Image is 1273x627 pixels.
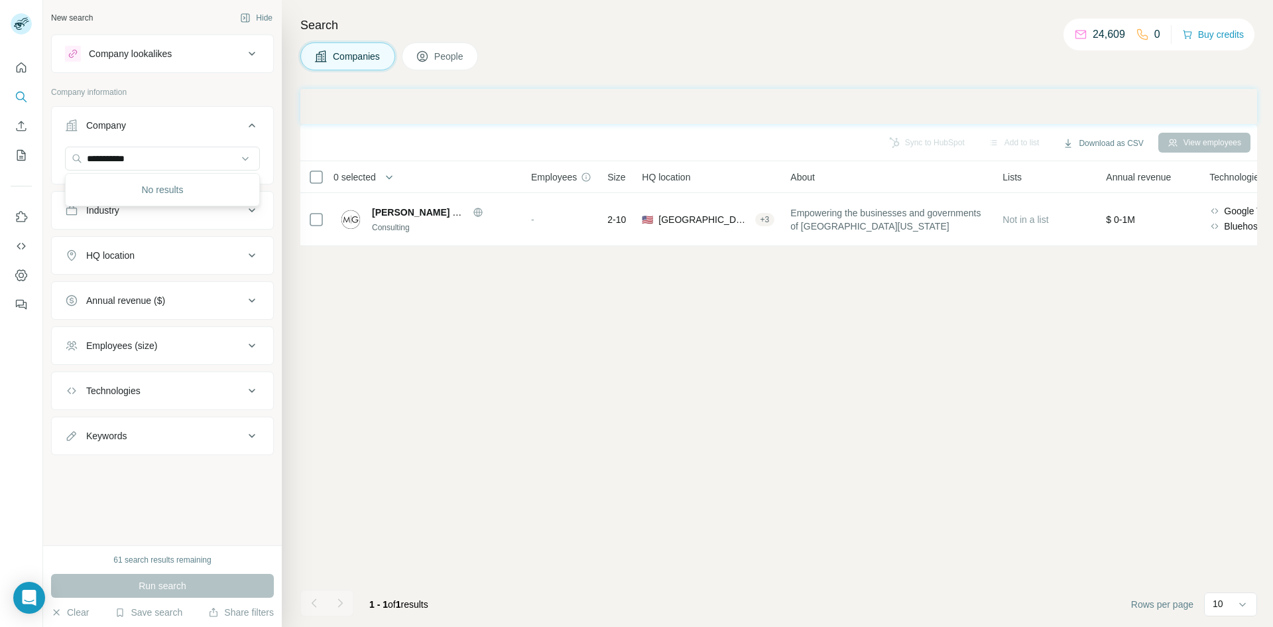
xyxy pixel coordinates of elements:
[11,293,32,316] button: Feedback
[11,234,32,258] button: Use Surfe API
[790,206,987,233] span: Empowering the businesses and governments of [GEOGRAPHIC_DATA][US_STATE]
[388,599,396,610] span: of
[113,554,211,566] div: 61 search results remaining
[11,143,32,167] button: My lists
[531,214,534,225] span: -
[208,606,274,619] button: Share filters
[86,339,157,352] div: Employees (size)
[642,171,690,184] span: HQ location
[531,171,577,184] span: Employees
[89,47,172,60] div: Company lookalikes
[755,214,775,226] div: + 3
[340,209,361,230] img: Logo of Mason and Gardner CPAs LLC
[607,213,626,226] span: 2-10
[642,213,653,226] span: 🇺🇸
[1224,220,1262,233] span: Bluehost,
[231,8,282,28] button: Hide
[51,86,274,98] p: Company information
[1054,133,1152,153] button: Download as CSV
[372,207,597,218] span: [PERSON_NAME] and [PERSON_NAME] CPAs LLC
[1213,597,1223,610] p: 10
[607,171,625,184] span: Size
[52,194,273,226] button: Industry
[1106,171,1171,184] span: Annual revenue
[1002,214,1048,225] span: Not in a list
[11,85,32,109] button: Search
[1154,27,1160,42] p: 0
[52,420,273,452] button: Keywords
[52,240,273,271] button: HQ location
[396,599,401,610] span: 1
[11,205,32,229] button: Use Surfe on LinkedIn
[52,38,273,70] button: Company lookalikes
[1106,214,1135,225] span: $ 0-1M
[300,16,1257,35] h4: Search
[333,171,376,184] span: 0 selected
[52,109,273,147] button: Company
[52,285,273,316] button: Annual revenue ($)
[86,119,126,132] div: Company
[86,204,119,217] div: Industry
[86,429,127,443] div: Keywords
[1131,598,1193,611] span: Rows per page
[52,375,273,407] button: Technologies
[86,249,135,262] div: HQ location
[11,56,32,80] button: Quick start
[86,384,141,397] div: Technologies
[11,114,32,138] button: Enrich CSV
[790,171,815,184] span: About
[51,606,89,619] button: Clear
[434,50,465,63] span: People
[300,89,1257,124] iframe: Banner
[372,222,515,234] div: Consulting
[115,606,182,619] button: Save search
[11,263,32,287] button: Dashboard
[658,213,749,226] span: [GEOGRAPHIC_DATA], [GEOGRAPHIC_DATA]
[1182,25,1244,44] button: Buy credits
[1209,171,1264,184] span: Technologies
[13,582,45,614] div: Open Intercom Messenger
[51,12,93,24] div: New search
[1093,27,1125,42] p: 24,609
[52,330,273,362] button: Employees (size)
[68,176,257,203] div: No results
[369,599,388,610] span: 1 - 1
[333,50,381,63] span: Companies
[86,294,165,307] div: Annual revenue ($)
[1002,171,1022,184] span: Lists
[369,599,428,610] span: results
